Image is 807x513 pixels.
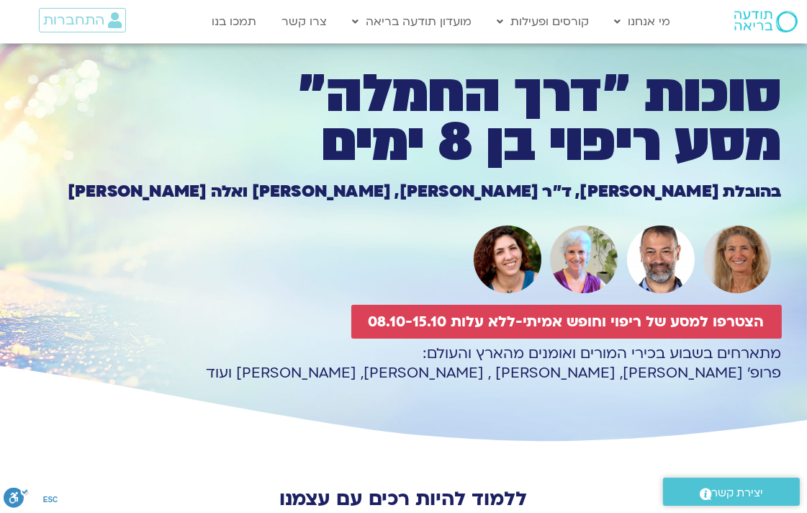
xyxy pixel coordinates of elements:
[26,344,782,383] p: מתארחים בשבוע בכירי המורים ואומנים מהארץ והעולם: פרופ׳ [PERSON_NAME], [PERSON_NAME] , [PERSON_NAM...
[26,70,782,168] h1: סוכות ״דרך החמלה״ מסע ריפוי בן 8 ימים
[26,184,782,200] h1: בהובלת [PERSON_NAME], ד״ר [PERSON_NAME], [PERSON_NAME] ואלה [PERSON_NAME]
[39,8,126,32] a: התחברות
[490,8,596,35] a: קורסים ופעילות
[274,8,334,35] a: צרו קשר
[734,11,798,32] img: תודעה בריאה
[607,8,677,35] a: מי אנחנו
[369,313,765,330] span: הצטרפו למסע של ריפוי וחופש אמיתי-ללא עלות 08.10-15.10
[663,478,800,506] a: יצירת קשר
[43,12,104,28] span: התחברות
[351,305,782,339] a: הצטרפו למסע של ריפוי וחופש אמיתי-ללא עלות 08.10-15.10
[345,8,479,35] a: מועדון תודעה בריאה
[712,483,764,503] span: יצירת קשר
[204,8,263,35] a: תמכו בנו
